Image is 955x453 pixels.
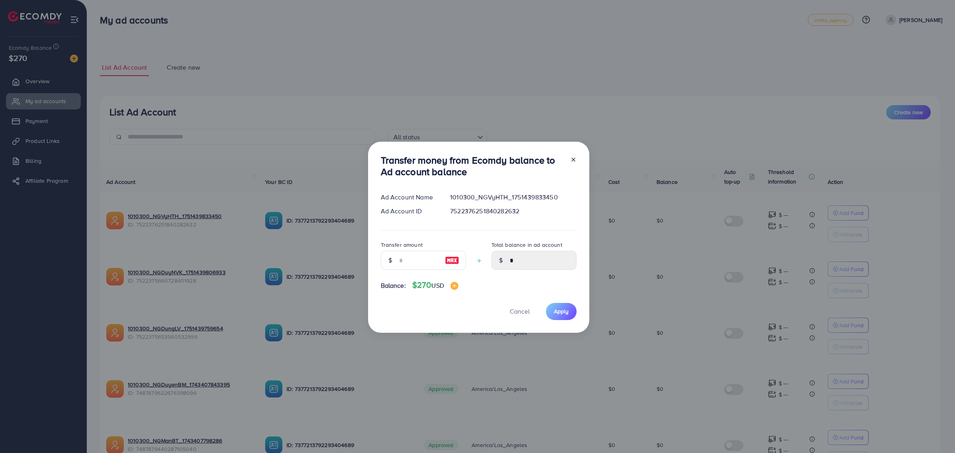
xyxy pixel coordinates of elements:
[374,207,444,216] div: Ad Account ID
[444,193,583,202] div: 1010300_NGVyHTH_1751439833450
[450,282,458,290] img: image
[381,154,564,178] h3: Transfer money from Ecomdy balance to Ad account balance
[445,256,459,265] img: image
[500,303,540,320] button: Cancel
[381,281,406,290] span: Balance:
[431,281,444,290] span: USD
[381,241,423,249] label: Transfer amount
[510,307,530,316] span: Cancel
[554,307,569,315] span: Apply
[546,303,577,320] button: Apply
[491,241,562,249] label: Total balance in ad account
[374,193,444,202] div: Ad Account Name
[921,417,949,447] iframe: Chat
[444,207,583,216] div: 7522376251840282632
[412,280,458,290] h4: $270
